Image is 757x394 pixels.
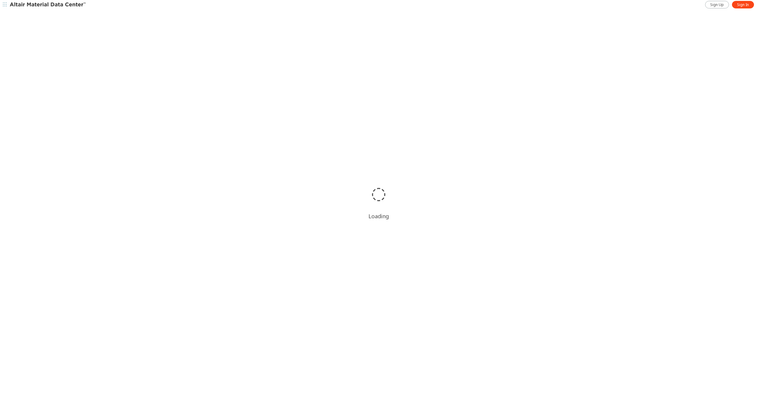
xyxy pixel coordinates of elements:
[10,2,87,8] img: Altair Material Data Center
[732,1,754,8] a: Sign In
[705,1,729,8] a: Sign Up
[368,213,389,220] div: Loading
[710,2,724,7] span: Sign Up
[737,2,749,7] span: Sign In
